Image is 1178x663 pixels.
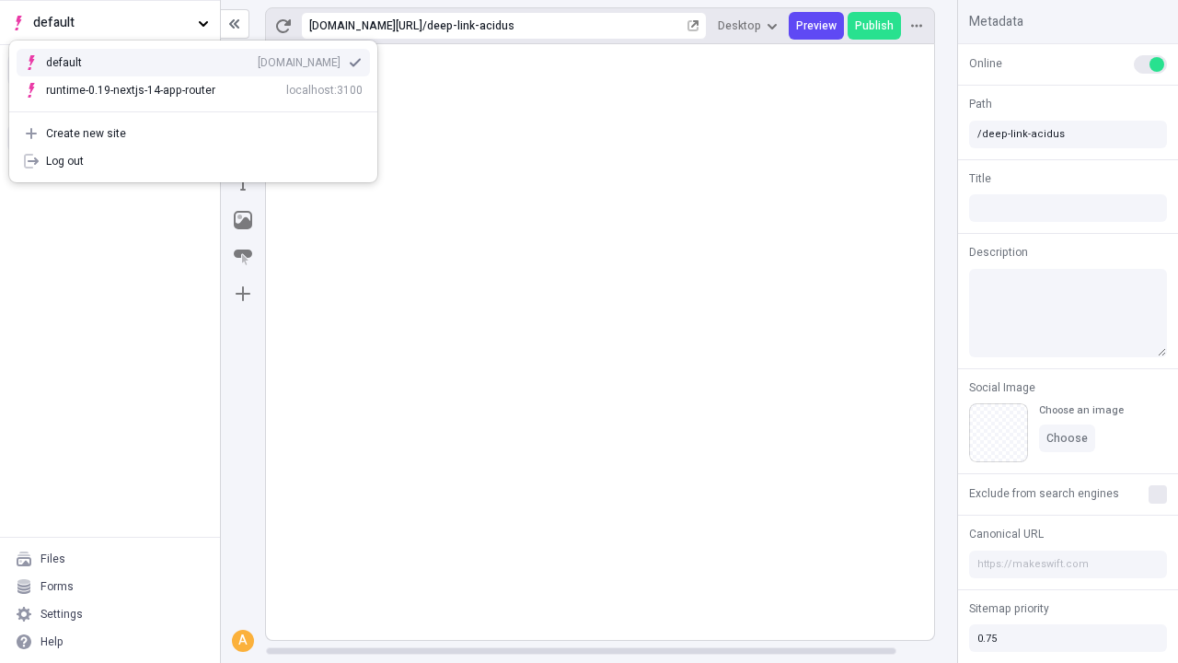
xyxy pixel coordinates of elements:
span: Publish [855,18,894,33]
button: Text [226,167,260,200]
div: [DOMAIN_NAME] [258,55,341,70]
div: A [234,632,252,650]
div: Suggestions [9,41,377,111]
span: Sitemap priority [969,600,1049,617]
button: Publish [848,12,901,40]
button: Preview [789,12,844,40]
span: Canonical URL [969,526,1044,542]
input: https://makeswift.com [969,551,1167,578]
span: Choose [1046,431,1088,446]
button: Choose [1039,425,1095,452]
span: Online [969,55,1002,72]
button: Button [226,240,260,273]
span: Path [969,96,992,112]
div: default [46,55,110,70]
span: Desktop [718,18,761,33]
div: deep-link-acidus [427,18,684,33]
div: / [422,18,427,33]
input: Search sites or actions [9,27,377,56]
div: [URL][DOMAIN_NAME] [309,18,422,33]
span: Description [969,244,1028,261]
button: Image [226,204,260,237]
div: Forms [40,579,74,594]
div: Help [40,634,64,649]
div: runtime-0.19-nextjs-14-app-router [46,83,215,98]
div: Files [40,552,65,566]
div: localhost:3100 [286,83,363,98]
span: Preview [796,18,837,33]
span: Social Image [969,379,1035,396]
div: Choose an image [1039,403,1124,417]
span: default [33,13,191,33]
span: Title [969,170,991,187]
button: Desktop [710,12,785,40]
div: Settings [40,607,83,622]
span: Exclude from search engines [969,485,1119,502]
